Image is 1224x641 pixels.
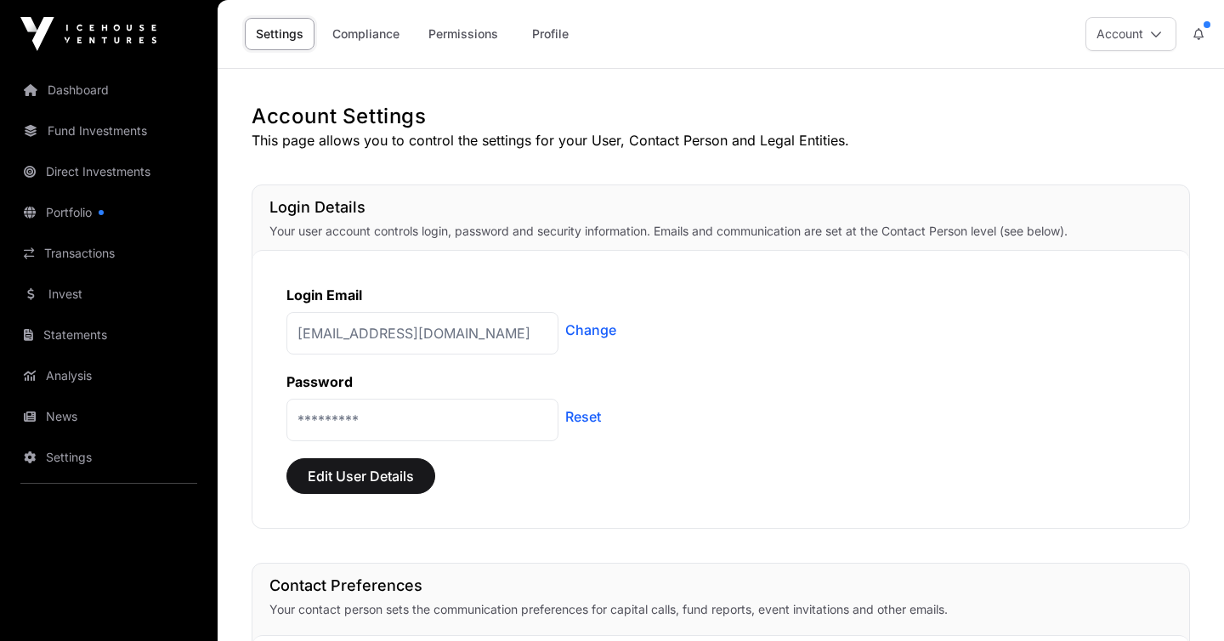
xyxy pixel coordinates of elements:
button: Edit User Details [286,458,435,494]
h1: Login Details [269,196,1172,219]
label: Login Email [286,286,362,303]
a: Dashboard [14,71,204,109]
a: Settings [14,439,204,476]
a: Statements [14,316,204,354]
a: Analysis [14,357,204,394]
label: Password [286,373,353,390]
a: Change [565,320,616,340]
iframe: Chat Widget [1139,559,1224,641]
a: Portfolio [14,194,204,231]
p: Your user account controls login, password and security information. Emails and communication are... [269,223,1172,240]
a: Compliance [321,18,411,50]
p: Your contact person sets the communication preferences for capital calls, fund reports, event inv... [269,601,1172,618]
a: Invest [14,275,204,313]
h1: Account Settings [252,103,1190,130]
p: This page allows you to control the settings for your User, Contact Person and Legal Entities. [252,130,1190,150]
a: Direct Investments [14,153,204,190]
h1: Contact Preferences [269,574,1172,598]
a: Transactions [14,235,204,272]
a: Profile [516,18,584,50]
span: Edit User Details [308,466,414,486]
a: Settings [245,18,314,50]
a: Fund Investments [14,112,204,150]
a: News [14,398,204,435]
a: Permissions [417,18,509,50]
p: [EMAIL_ADDRESS][DOMAIN_NAME] [286,312,558,355]
img: Icehouse Ventures Logo [20,17,156,51]
button: Account [1085,17,1176,51]
a: Reset [565,406,601,427]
